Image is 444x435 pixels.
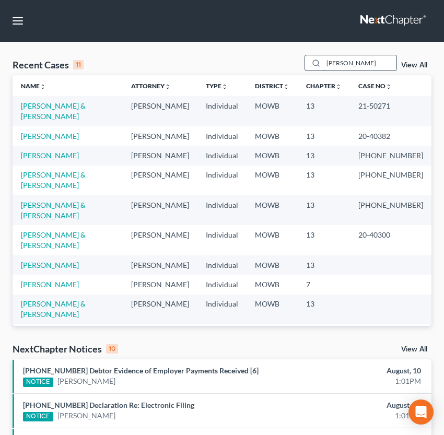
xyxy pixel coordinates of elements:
td: MOWB [247,295,298,324]
input: Search by name... [323,55,396,70]
div: NOTICE [23,378,53,387]
a: View All [401,346,427,353]
td: Individual [197,126,247,146]
div: NextChapter Notices [13,343,118,355]
td: Individual [197,166,247,195]
a: Case Nounfold_more [358,82,392,90]
a: Typeunfold_more [206,82,228,90]
a: Nameunfold_more [21,82,46,90]
a: [PERSON_NAME] & [PERSON_NAME] [21,230,86,250]
i: unfold_more [283,84,289,90]
td: MOWB [247,146,298,165]
td: Individual [197,195,247,225]
a: Districtunfold_more [255,82,289,90]
a: [PHONE_NUMBER] Debtor Evidence of Employer Payments Received [6] [23,366,259,375]
a: Attorneyunfold_more [131,82,171,90]
td: 21-50271 [350,96,431,126]
td: 13 [298,146,350,165]
div: August, 10 [295,400,421,410]
td: 20-40300 [350,225,431,255]
td: 13 [298,96,350,126]
td: 13 [298,166,350,195]
td: [PERSON_NAME] [123,324,197,354]
td: Individual [197,225,247,255]
td: MOWB [247,255,298,275]
a: [PERSON_NAME] [57,410,115,421]
a: [PERSON_NAME] & [PERSON_NAME] [21,101,86,121]
i: unfold_more [221,84,228,90]
td: 13 [298,324,350,354]
a: [PERSON_NAME] & [PERSON_NAME] [21,299,86,319]
div: 1:01PM [295,410,421,421]
a: [PERSON_NAME] [21,261,79,269]
td: [PERSON_NAME] [123,225,197,255]
a: Chapterunfold_more [306,82,342,90]
div: Open Intercom Messenger [408,399,434,425]
a: [PERSON_NAME] & [PERSON_NAME] [21,170,86,190]
td: [PERSON_NAME] [123,96,197,126]
td: [PERSON_NAME] [123,255,197,275]
a: [PERSON_NAME] [21,151,79,160]
td: [PERSON_NAME] [123,195,197,225]
td: Individual [197,275,247,294]
div: 11 [73,60,84,69]
div: August, 10 [295,366,421,376]
td: 7 [298,275,350,294]
div: Recent Cases [13,58,84,71]
td: [PERSON_NAME] [123,295,197,324]
div: NOTICE [23,412,53,421]
div: 10 [106,344,118,354]
i: unfold_more [40,84,46,90]
a: [PERSON_NAME] & [PERSON_NAME] [21,201,86,220]
td: MOWB [247,166,298,195]
td: [PERSON_NAME] [123,166,197,195]
td: MOWB [247,126,298,146]
td: MOWB [247,324,298,354]
td: [PERSON_NAME] [123,126,197,146]
td: [PERSON_NAME] [123,275,197,294]
td: MOWB [247,96,298,126]
td: Individual [197,146,247,165]
i: unfold_more [165,84,171,90]
td: Individual [197,96,247,126]
td: Individual [197,295,247,324]
td: Individual [197,255,247,275]
td: MOWB [247,275,298,294]
td: 13 [298,255,350,275]
td: 13 [298,126,350,146]
td: 13 [298,295,350,324]
td: 20-40382 [350,126,431,146]
td: 13 [298,195,350,225]
a: [PERSON_NAME] [21,132,79,140]
a: [PERSON_NAME] [21,280,79,289]
td: [PERSON_NAME] [123,146,197,165]
i: unfold_more [335,84,342,90]
a: [PERSON_NAME] [57,376,115,386]
td: Individual [197,324,247,354]
a: [PHONE_NUMBER] Declaration Re: Electronic Filing [23,401,194,409]
td: [PHONE_NUMBER] [350,166,431,195]
td: MOWB [247,225,298,255]
td: MOWB [247,195,298,225]
a: View All [401,62,427,69]
td: [PHONE_NUMBER] [350,146,431,165]
td: 13 [298,225,350,255]
div: 1:01PM [295,376,421,386]
i: unfold_more [385,84,392,90]
td: [PHONE_NUMBER] [350,195,431,225]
